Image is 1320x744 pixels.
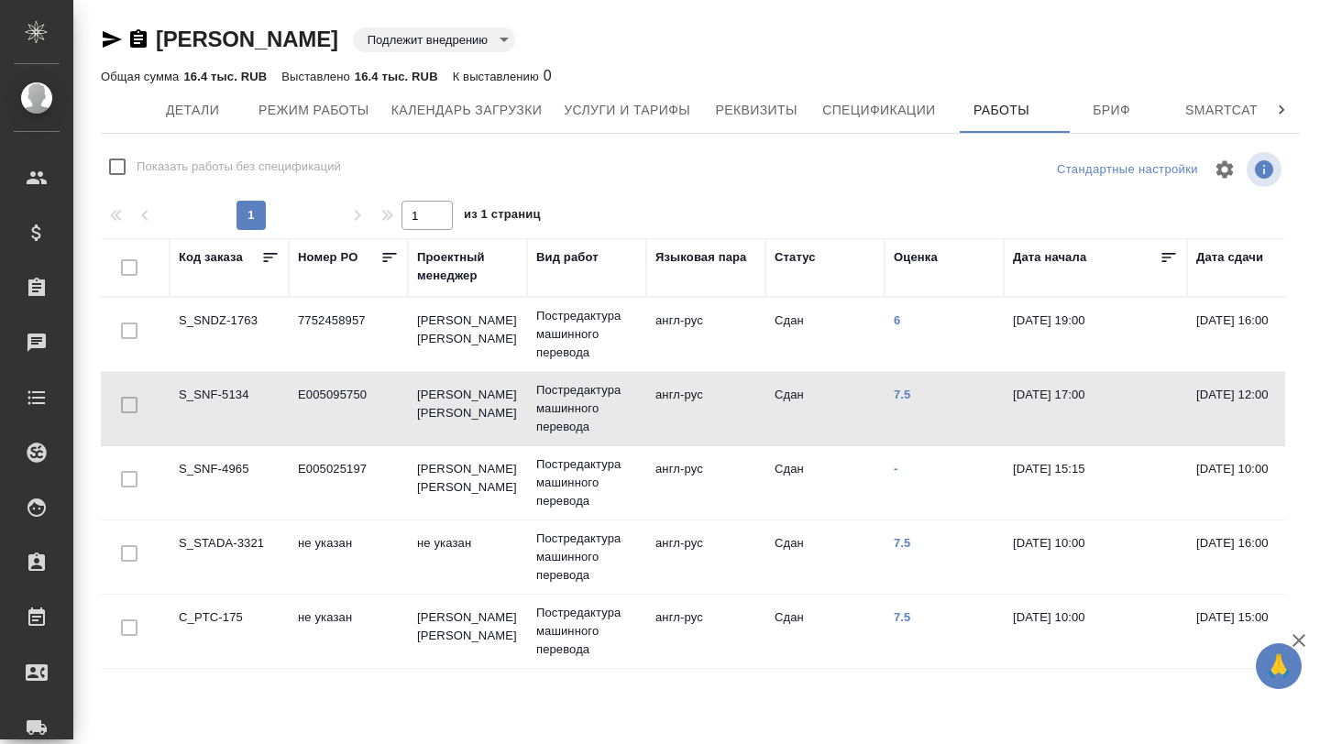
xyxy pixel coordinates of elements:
td: Сдан [765,302,885,367]
p: Постредактура машинного перевода [536,530,637,585]
span: Smartcat [1178,99,1266,122]
td: 7752458957 [289,302,408,367]
button: Скопировать ссылку для ЯМессенджера [101,28,123,50]
span: Спецификации [822,99,935,122]
div: Дата начала [1013,248,1086,267]
td: англ-рус [646,599,765,663]
a: 7.5 [894,536,911,550]
td: S_SNDZ-1763 [170,302,289,367]
span: Режим работы [258,99,369,122]
p: 16.4 тыс. RUB [355,70,438,83]
p: К выставлению [453,70,544,83]
td: S_SNF-4965 [170,451,289,515]
div: Оценка [894,248,938,267]
span: Детали [148,99,236,122]
div: Номер PO [298,248,357,267]
td: [DATE] 19:00 [1004,302,1187,367]
span: Календарь загрузки [391,99,543,122]
button: Скопировать ссылку [127,28,149,50]
td: [PERSON_NAME] [PERSON_NAME] [408,377,527,441]
a: - [894,462,897,476]
div: Дата сдачи [1196,248,1263,267]
td: E005095750 [289,377,408,441]
td: не указан [289,599,408,663]
span: 🙏 [1263,647,1294,685]
div: split button [1052,156,1203,184]
span: Настроить таблицу [1203,148,1247,191]
td: [PERSON_NAME] [PERSON_NAME] [408,451,527,515]
td: англ-рус [646,377,765,441]
td: [DATE] 10:00 [1004,599,1187,663]
span: Посмотреть информацию [1247,152,1285,187]
button: Подлежит внедрению [362,32,493,48]
a: [PERSON_NAME] [156,27,338,51]
p: Общая сумма [101,70,183,83]
td: C_PTC-175 [170,599,289,663]
p: Постредактура машинного перевода [536,604,637,659]
p: Постредактура машинного перевода [536,381,637,436]
button: 🙏 [1256,643,1302,689]
a: 6 [894,313,900,327]
td: Сдан [765,599,885,663]
div: Вид работ [536,248,599,267]
td: Сдан [765,525,885,589]
div: Языковая пара [655,248,747,267]
td: [DATE] 15:15 [1004,451,1187,515]
td: [PERSON_NAME] [PERSON_NAME] [408,302,527,367]
div: 0 [453,65,552,87]
td: [DATE] 10:00 [1004,525,1187,589]
td: англ-рус [646,525,765,589]
td: [DATE] 17:00 [1004,377,1187,441]
td: англ-рус [646,451,765,515]
td: не указан [408,525,527,589]
a: 7.5 [894,610,911,624]
span: Бриф [1068,99,1156,122]
div: Статус [775,248,816,267]
td: S_SNF-5134 [170,377,289,441]
td: не указан [289,525,408,589]
p: Выставлено [281,70,355,83]
p: Постредактура машинного перевода [536,455,637,510]
td: E005025197 [289,451,408,515]
p: 16.4 тыс. RUB [183,70,267,83]
td: S_STADA-3321 [170,525,289,589]
a: 7.5 [894,388,911,401]
td: Сдан [765,451,885,515]
div: Проектный менеджер [417,248,518,285]
td: англ-рус [646,302,765,367]
div: Подлежит внедрению [353,27,515,52]
p: Постредактура машинного перевода [536,307,637,362]
span: Показать работы без спецификаций [137,158,341,176]
td: Сдан [765,377,885,441]
span: Работы [958,99,1046,122]
span: Реквизиты [712,99,800,122]
div: Код заказа [179,248,243,267]
span: Услуги и тарифы [564,99,690,122]
td: [PERSON_NAME] [PERSON_NAME] [408,599,527,663]
span: из 1 страниц [464,203,541,230]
